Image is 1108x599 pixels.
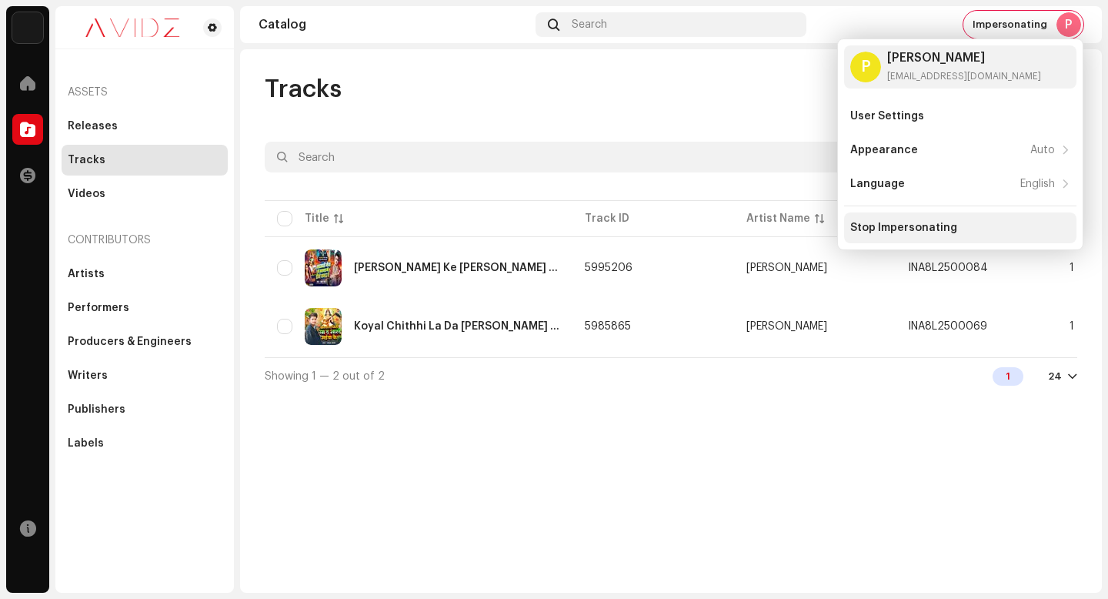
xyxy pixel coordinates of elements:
[973,18,1047,31] span: Impersonating
[850,110,924,122] div: User Settings
[62,145,228,176] re-m-nav-item: Tracks
[585,263,632,273] span: 5995206
[354,321,560,332] div: Koyal Chithhi La Da Sharde Maiya Ke
[12,12,43,43] img: 10d72f0b-d06a-424f-aeaa-9c9f537e57b6
[265,142,917,172] input: Search
[68,154,105,166] div: Tracks
[68,403,125,416] div: Publishers
[746,321,883,332] span: Rudal Joshi
[62,74,228,111] re-a-nav-header: Assets
[305,249,342,286] img: e20bda40-00de-4653-bd57-597ea8d5b2db
[62,111,228,142] re-m-nav-item: Releases
[887,70,1041,82] div: [EMAIL_ADDRESS][DOMAIN_NAME]
[62,360,228,391] re-m-nav-item: Writers
[585,321,631,332] span: 5985865
[746,211,810,226] div: Artist Name
[844,101,1076,132] re-m-nav-item: User Settings
[68,336,192,348] div: Producers & Engineers
[1020,178,1055,190] div: English
[1030,144,1055,156] div: Auto
[68,120,118,132] div: Releases
[908,321,987,332] div: INA8L2500069
[746,263,883,273] span: Raghav Raj
[354,263,560,273] div: Sarswati Maiya Ke Swagat Me Dj Bajau Re
[572,18,607,31] span: Search
[259,18,529,31] div: Catalog
[68,370,108,382] div: Writers
[305,308,342,345] img: 342abde7-6c34-4400-b2dd-cc5a478e1b43
[850,144,918,156] div: Appearance
[68,188,105,200] div: Videos
[993,367,1023,386] div: 1
[305,211,329,226] div: Title
[850,222,957,234] div: Stop Impersonating
[62,394,228,425] re-m-nav-item: Publishers
[265,74,342,105] span: Tracks
[887,52,1041,64] div: [PERSON_NAME]
[746,263,827,273] div: [PERSON_NAME]
[68,18,197,37] img: 0c631eef-60b6-411a-a233-6856366a70de
[844,169,1076,199] re-m-nav-item: Language
[844,135,1076,166] re-m-nav-item: Appearance
[1056,12,1081,37] div: P
[68,268,105,280] div: Artists
[62,179,228,209] re-m-nav-item: Videos
[62,326,228,357] re-m-nav-item: Producers & Engineers
[68,302,129,314] div: Performers
[265,371,385,382] span: Showing 1 — 2 out of 2
[68,437,104,450] div: Labels
[1048,370,1062,383] div: 24
[62,293,228,323] re-m-nav-item: Performers
[850,52,881,82] div: P
[908,263,988,273] div: INA8L2500084
[746,321,827,332] div: [PERSON_NAME]
[62,222,228,259] re-a-nav-header: Contributors
[844,212,1076,243] re-m-nav-item: Stop Impersonating
[850,178,905,190] div: Language
[62,259,228,289] re-m-nav-item: Artists
[62,428,228,459] re-m-nav-item: Labels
